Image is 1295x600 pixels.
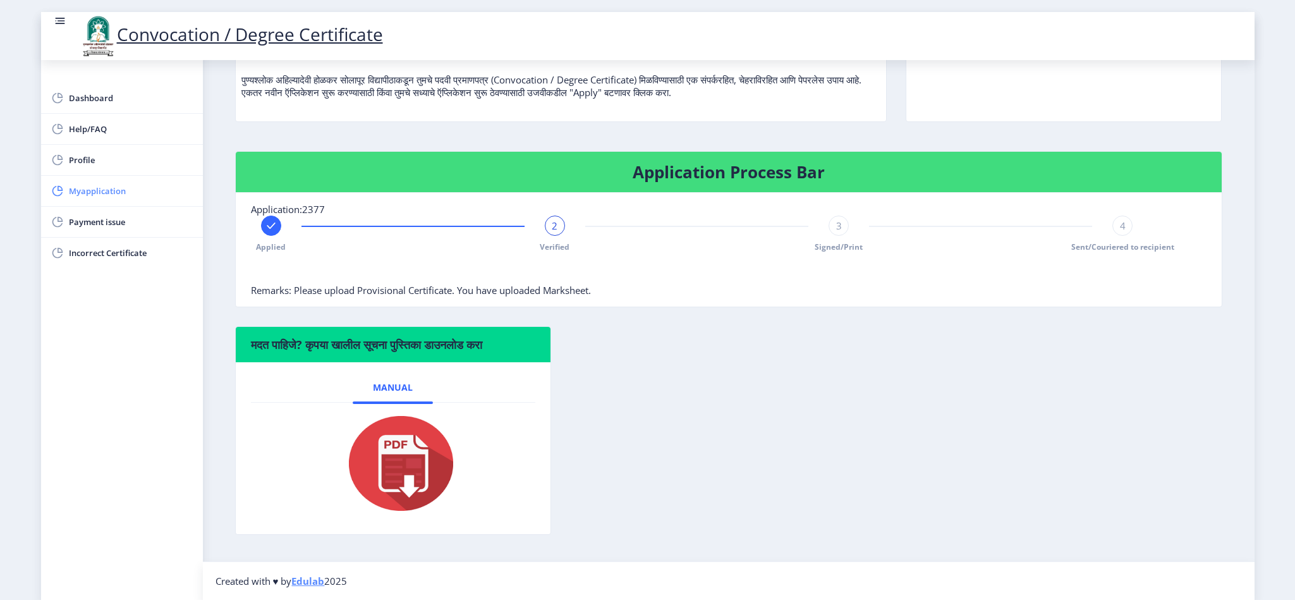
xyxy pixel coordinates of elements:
[1120,219,1126,232] span: 4
[41,207,203,237] a: Payment issue
[251,337,536,352] h6: मदत पाहिजे? कृपया खालील सूचना पुस्तिका डाउनलोड करा
[79,15,117,58] img: logo
[256,242,286,252] span: Applied
[815,242,863,252] span: Signed/Print
[41,238,203,268] a: Incorrect Certificate
[373,383,413,393] span: Manual
[251,162,1207,182] h4: Application Process Bar
[291,575,324,587] a: Edulab
[41,176,203,206] a: Myapplication
[330,413,456,514] img: pdf.png
[540,242,569,252] span: Verified
[69,245,193,260] span: Incorrect Certificate
[69,183,193,199] span: Myapplication
[552,219,557,232] span: 2
[353,372,433,403] a: Manual
[216,575,348,587] span: Created with ♥ by 2025
[251,203,325,216] span: Application:2377
[69,90,193,106] span: Dashboard
[251,284,591,297] span: Remarks: Please upload Provisional Certificate. You have uploaded Marksheet.
[241,48,880,99] p: पुण्यश्लोक अहिल्यादेवी होळकर सोलापूर विद्यापीठाकडून तुमचे पदवी प्रमाणपत्र (Convocation / Degree C...
[69,152,193,168] span: Profile
[41,83,203,113] a: Dashboard
[69,214,193,230] span: Payment issue
[79,22,383,46] a: Convocation / Degree Certificate
[1071,242,1174,252] span: Sent/Couriered to recipient
[69,121,193,137] span: Help/FAQ
[41,145,203,175] a: Profile
[41,114,203,144] a: Help/FAQ
[836,219,842,232] span: 3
